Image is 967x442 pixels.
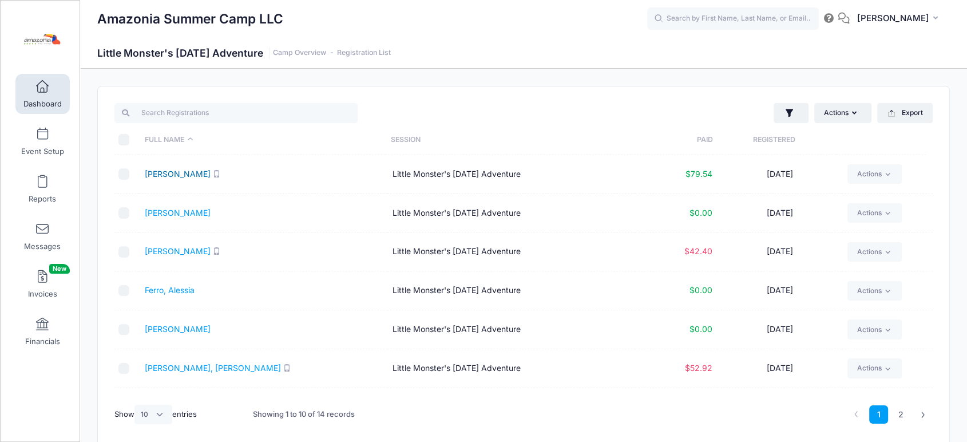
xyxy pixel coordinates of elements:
[684,246,712,256] span: $42.40
[847,319,902,339] a: Actions
[387,388,635,427] td: Little Monster's [DATE] Adventure
[213,247,220,255] i: SMS enabled
[387,232,635,271] td: Little Monster's [DATE] Adventure
[15,121,70,161] a: Event Setup
[387,155,635,194] td: Little Monster's [DATE] Adventure
[15,169,70,209] a: Reports
[689,324,712,334] span: $0.00
[814,103,871,123] button: Actions
[145,246,211,256] a: [PERSON_NAME]
[28,289,57,299] span: Invoices
[15,74,70,114] a: Dashboard
[685,363,712,373] span: $52.92
[385,125,631,155] th: Session: activate to sort column ascending
[114,405,197,424] label: Show entries
[15,264,70,304] a: InvoicesNew
[847,358,902,378] a: Actions
[387,310,635,349] td: Little Monster's [DATE] Adventure
[21,147,64,156] span: Event Setup
[685,169,712,179] span: $79.54
[857,12,929,25] span: [PERSON_NAME]
[713,125,836,155] th: Registered: activate to sort column ascending
[145,324,211,334] a: [PERSON_NAME]
[718,194,842,233] td: [DATE]
[134,405,172,424] select: Showentries
[15,311,70,352] a: Financials
[1,12,81,66] a: Amazonia Summer Camp LLC
[847,242,902,262] a: Actions
[19,18,62,61] img: Amazonia Summer Camp LLC
[24,242,61,251] span: Messages
[877,103,933,123] button: Export
[718,310,842,349] td: [DATE]
[145,208,211,218] a: [PERSON_NAME]
[847,203,902,223] a: Actions
[718,388,842,427] td: [DATE]
[847,281,902,301] a: Actions
[689,285,712,295] span: $0.00
[387,271,635,310] td: Little Monster's [DATE] Adventure
[139,125,385,155] th: Full Name: activate to sort column descending
[97,6,283,32] h1: Amazonia Summer Camp LLC
[337,49,391,57] a: Registration List
[49,264,70,274] span: New
[273,49,326,57] a: Camp Overview
[891,405,910,424] a: 2
[114,103,358,123] input: Search Registrations
[718,271,842,310] td: [DATE]
[847,164,902,184] a: Actions
[718,232,842,271] td: [DATE]
[718,155,842,194] td: [DATE]
[253,401,355,428] div: Showing 1 to 10 of 14 records
[29,194,56,204] span: Reports
[387,194,635,233] td: Little Monster's [DATE] Adventure
[869,405,888,424] a: 1
[647,7,819,30] input: Search by First Name, Last Name, or Email...
[145,285,195,295] a: Ferro, Alessia
[15,216,70,256] a: Messages
[213,170,220,177] i: SMS enabled
[387,349,635,388] td: Little Monster's [DATE] Adventure
[718,349,842,388] td: [DATE]
[689,208,712,218] span: $0.00
[283,364,291,372] i: SMS enabled
[631,125,713,155] th: Paid: activate to sort column ascending
[25,337,60,346] span: Financials
[97,47,391,59] h1: Little Monster's [DATE] Adventure
[145,169,211,179] a: [PERSON_NAME]
[850,6,950,32] button: [PERSON_NAME]
[145,363,281,373] a: [PERSON_NAME], [PERSON_NAME]
[23,99,62,109] span: Dashboard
